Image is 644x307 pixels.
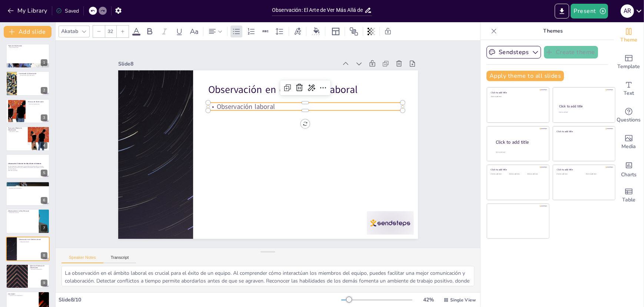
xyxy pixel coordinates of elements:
p: En esta presentación, exploraremos la importancia de la observación, los tipos de observación, có... [8,166,47,170]
span: Position [349,27,358,36]
div: 2 [41,87,47,94]
p: Tipos de observación [8,47,47,48]
div: Click to add title [559,104,608,109]
div: Click to add text [559,111,608,113]
p: Beneficios de la observación [8,187,47,189]
div: Background color [311,27,322,35]
div: Click to add text [509,173,526,175]
textarea: La observación en el ámbito laboral es crucial para el éxito de un equipo. Al comprender cómo int... [62,266,474,286]
button: Present [571,4,608,19]
button: Add slide [4,26,52,38]
div: Click to add text [491,96,544,98]
button: Transcript [103,255,136,263]
span: Single View [450,297,476,303]
div: Add ready made slides [614,49,644,76]
span: Template [618,63,640,71]
div: Add images, graphics, shapes or video [614,129,644,156]
div: https://cdn.sendsteps.com/images/logo/sendsteps_logo_white.pnghttps://cdn.sendsteps.com/images/lo... [6,71,50,96]
button: Sendsteps [487,46,541,59]
div: 6 [41,197,47,204]
div: Add a table [614,182,644,209]
p: Pasos para la mejora [8,131,26,133]
div: Click to add title [557,168,610,171]
div: 42 % [420,296,438,303]
div: Click to add title [491,168,544,171]
button: Create theme [544,46,598,59]
div: Change the overall theme [614,22,644,49]
div: Akatab [60,26,80,36]
div: Add charts and graphs [614,156,644,182]
div: Slide 8 [118,60,338,67]
div: Add text boxes [614,76,644,102]
div: Text effects [292,26,303,37]
div: 9 [41,280,47,286]
p: Observación en la Vida Personal [8,210,37,212]
p: Observación personal [8,212,37,214]
div: https://cdn.sendsteps.com/images/logo/sendsteps_logo_white.pnghttps://cdn.sendsteps.com/images/lo... [6,181,50,206]
p: Entrenamiento de la observación [19,74,47,76]
div: Click to add title [496,139,543,146]
div: 8 [41,252,47,259]
p: Pasos para Mejorar la Observación [8,127,26,131]
button: Apply theme to all slides [487,71,564,81]
p: Técnicas de observación [28,103,47,105]
div: Click to add text [527,173,544,175]
span: Questions [617,116,641,124]
div: 7 [6,209,50,233]
div: 1 [41,59,47,66]
p: Entrenando la Observación [19,72,47,74]
p: Técnicas de Observación [28,101,47,103]
span: Charts [621,171,637,179]
p: Ejercicios Prácticos de Observación [30,265,47,269]
div: Click to add title [491,91,544,94]
span: Theme [620,36,637,44]
div: Click to add text [491,173,508,175]
button: A R [621,4,634,19]
div: https://cdn.sendsteps.com/images/logo/sendsteps_logo_white.pnghttps://cdn.sendsteps.com/images/lo... [6,154,50,178]
div: 5 [41,170,47,176]
span: Table [622,196,635,204]
span: Media [622,143,636,151]
p: Themes [500,22,607,40]
div: Slide 8 / 10 [59,296,341,303]
p: Observación laboral [208,102,403,111]
div: 8 [6,237,50,261]
div: 3 [41,114,47,121]
p: Ejercicios de observación [30,268,47,270]
div: Click to add text [557,173,580,175]
button: Export to PowerPoint [555,4,569,19]
input: Insert title [272,5,364,16]
div: Click to add text [586,173,609,175]
div: https://cdn.sendsteps.com/images/logo/sendsteps_logo_white.pnghttps://cdn.sendsteps.com/images/lo... [6,126,50,151]
div: 9 [6,264,50,288]
div: Click to add body [496,151,542,153]
div: 4 [41,142,47,149]
div: https://cdn.sendsteps.com/images/logo/sendsteps_logo_white.pnghttps://cdn.sendsteps.com/images/lo... [6,44,50,68]
p: Importancia de la observación [8,295,37,296]
span: Text [624,89,634,97]
div: https://cdn.sendsteps.com/images/logo/sendsteps_logo_white.pnghttps://cdn.sendsteps.com/images/lo... [6,99,50,123]
p: Conclusión [8,293,37,295]
button: Speaker Notes [62,255,103,263]
button: My Library [6,5,50,17]
p: Observación en el Ámbito Laboral [19,238,47,240]
div: Layout [330,26,342,37]
div: Get real-time input from your audience [614,102,644,129]
p: Beneficios de Ser un Buen Observador [8,183,47,185]
div: A R [621,4,634,18]
p: Observación laboral [19,241,47,243]
p: Observación en el Ámbito Laboral [208,83,403,97]
div: Saved [56,7,79,14]
div: Click to add title [557,130,610,133]
strong: Observación: El Arte de Ver Más Allá de lo Evidente [8,163,41,164]
div: 7 [41,225,47,231]
p: Generated with [URL] [8,170,47,171]
p: Tipos de Observación [8,45,47,47]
